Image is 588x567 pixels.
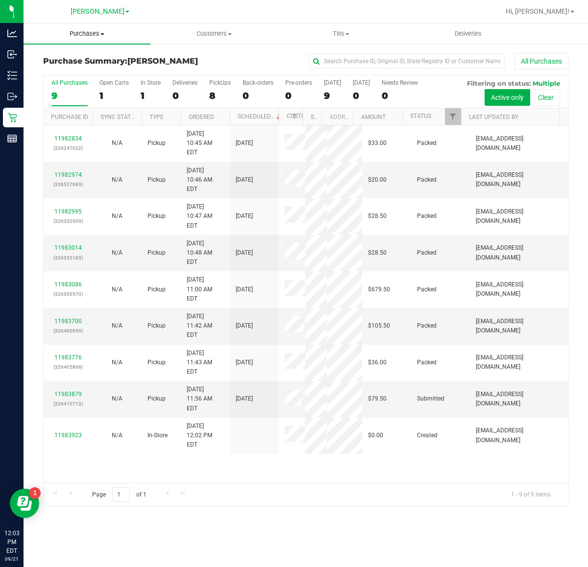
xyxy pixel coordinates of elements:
span: $28.50 [368,212,387,221]
inline-svg: Reports [7,134,17,143]
button: Clear [532,89,560,106]
a: Sync Status [100,114,138,120]
span: [DATE] 10:47 AM EDT [187,202,224,231]
div: 0 [172,90,197,101]
p: (326327663) [49,180,87,189]
span: [DATE] 10:45 AM EDT [187,129,224,158]
span: [EMAIL_ADDRESS][DOMAIN_NAME] [476,426,562,445]
span: $20.00 [368,175,387,185]
th: Address [321,108,353,125]
a: Purchases [24,24,150,44]
a: Tills [277,24,404,44]
span: Pickup [147,285,166,294]
inline-svg: Outbound [7,92,17,101]
div: 0 [243,90,273,101]
span: Pickup [147,175,166,185]
div: Pre-orders [285,79,312,86]
div: 1 [141,90,161,101]
span: $28.50 [368,248,387,258]
button: N/A [112,431,122,440]
button: Active only [485,89,530,106]
span: [DATE] 11:43 AM EDT [187,349,224,377]
span: [DATE] 12:02 PM EDT [187,422,224,450]
p: 09/21 [4,555,19,563]
input: 1 [112,487,130,502]
span: [PERSON_NAME] [71,7,124,16]
a: 11982834 [54,135,82,142]
span: [DATE] [236,212,253,221]
inline-svg: Analytics [7,28,17,38]
button: N/A [112,321,122,331]
button: N/A [112,175,122,185]
span: [PERSON_NAME] [127,56,198,66]
a: Scheduled [238,113,282,120]
span: Pickup [147,394,166,403]
p: (326410713) [49,399,87,408]
div: Deliveries [172,79,197,86]
a: Ordered [189,114,214,120]
span: Not Applicable [112,286,122,293]
span: Not Applicable [112,395,122,402]
span: $0.00 [368,431,383,440]
span: Packed [417,139,437,148]
span: [DATE] 10:48 AM EDT [187,239,224,267]
span: Packed [417,358,437,367]
span: Pickup [147,212,166,221]
span: 1 - 9 of 9 items [503,487,558,502]
a: Filter [286,108,302,125]
div: 1 [99,90,129,101]
a: State Registry ID [311,114,362,120]
a: Customers [150,24,277,44]
div: In Store [141,79,161,86]
span: [EMAIL_ADDRESS][DOMAIN_NAME] [476,243,562,262]
button: N/A [112,358,122,367]
div: 8 [209,90,231,101]
a: Type [149,114,164,120]
button: N/A [112,139,122,148]
p: 12:03 PM EDT [4,529,19,555]
input: Search Purchase ID, Original ID, State Registry ID or Customer Name... [309,54,505,69]
span: $36.00 [368,358,387,367]
button: N/A [112,394,122,403]
span: In-Store [147,431,168,440]
a: Last Updated By [469,114,518,120]
span: Page of 1 [84,487,154,502]
span: Packed [417,321,437,331]
button: N/A [112,285,122,294]
p: (326332909) [49,216,87,226]
span: Pickup [147,139,166,148]
a: Amount [361,114,386,120]
a: 11983879 [54,391,82,398]
p: (326350570) [49,289,87,299]
span: Not Applicable [112,322,122,329]
span: [DATE] [236,175,253,185]
span: Purchases [24,29,150,38]
span: Packed [417,248,437,258]
p: (326335183) [49,253,87,262]
span: [DATE] [236,321,253,331]
span: [DATE] [236,285,253,294]
a: 11983700 [54,318,82,325]
div: [DATE] [324,79,341,86]
span: Customers [151,29,277,38]
div: [DATE] [353,79,370,86]
span: Pickup [147,321,166,331]
span: Multiple [533,79,560,87]
a: 11982974 [54,171,82,178]
span: [EMAIL_ADDRESS][DOMAIN_NAME] [476,170,562,189]
a: Filter [445,108,461,125]
a: Status [410,113,431,119]
inline-svg: Inbound [7,49,17,59]
span: [DATE] [236,139,253,148]
span: Not Applicable [112,432,122,439]
div: 0 [353,90,370,101]
span: [EMAIL_ADDRESS][DOMAIN_NAME] [476,317,562,335]
span: Packed [417,212,437,221]
div: All Purchases [51,79,88,86]
p: (326400659) [49,326,87,335]
span: Deliveries [441,29,495,38]
span: Pickup [147,358,166,367]
span: Packed [417,175,437,185]
span: Not Applicable [112,213,122,219]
